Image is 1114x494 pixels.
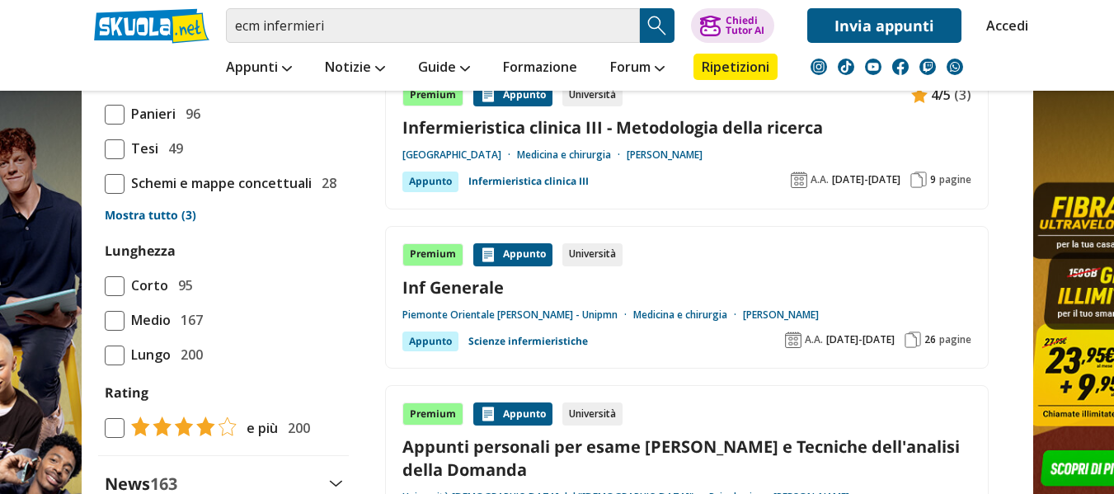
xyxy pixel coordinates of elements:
a: Piemonte Orientale [PERSON_NAME] - Unipmn [402,308,633,322]
span: 26 [924,333,936,346]
button: ChiediTutor AI [691,8,774,43]
span: [DATE]-[DATE] [826,333,895,346]
span: 9 [930,173,936,186]
span: 167 [174,309,203,331]
img: facebook [892,59,909,75]
img: tiktok [838,59,854,75]
img: Cerca appunti, riassunti o versioni [645,13,670,38]
a: Guide [414,54,474,83]
span: Panieri [125,103,176,125]
img: Anno accademico [791,172,807,188]
span: 200 [281,417,310,439]
a: Infermieristica clinica III [468,172,589,191]
a: Infermieristica clinica III - Metodologia della ricerca [402,116,971,139]
span: A.A. [811,173,829,186]
div: Premium [402,402,463,426]
img: twitch [919,59,936,75]
img: Pagine [910,172,927,188]
span: e più [240,417,278,439]
a: Appunti personali per esame [PERSON_NAME] e Tecniche dell'analisi della Domanda [402,435,971,480]
div: Premium [402,83,463,106]
span: 28 [315,172,336,194]
div: Appunto [473,243,552,266]
span: 49 [162,138,183,159]
img: Anno accademico [785,332,801,348]
a: Notizie [321,54,389,83]
a: Invia appunti [807,8,961,43]
a: Mostra tutto (3) [105,207,342,223]
a: Ripetizioni [693,54,778,80]
span: pagine [939,173,971,186]
span: 96 [179,103,200,125]
span: (3) [954,84,971,106]
a: Appunti [222,54,296,83]
span: Tesi [125,138,158,159]
div: Appunto [402,332,458,351]
a: Medicina e chirurgia [633,308,743,322]
img: Appunti contenuto [480,406,496,422]
span: Corto [125,275,168,296]
div: Università [562,83,623,106]
a: [GEOGRAPHIC_DATA] [402,148,517,162]
img: Appunti contenuto [480,87,496,103]
div: Chiedi Tutor AI [726,16,764,35]
a: Medicina e chirurgia [517,148,627,162]
img: Appunti contenuto [480,247,496,263]
a: Forum [606,54,669,83]
a: Formazione [499,54,581,83]
div: Appunto [473,83,552,106]
span: Lungo [125,344,171,365]
span: 200 [174,344,203,365]
div: Università [562,243,623,266]
span: A.A. [805,333,823,346]
span: 4/5 [931,84,951,106]
img: instagram [811,59,827,75]
a: Inf Generale [402,276,971,299]
div: Università [562,402,623,426]
button: Search Button [640,8,675,43]
div: Premium [402,243,463,266]
span: pagine [939,333,971,346]
img: Appunti contenuto [911,87,928,103]
span: 95 [172,275,193,296]
span: [DATE]-[DATE] [832,173,900,186]
a: [PERSON_NAME] [743,308,819,322]
img: WhatsApp [947,59,963,75]
a: Scienze infermieristiche [468,332,588,351]
a: Accedi [986,8,1021,43]
a: [PERSON_NAME] [627,148,703,162]
img: youtube [865,59,881,75]
div: Appunto [402,172,458,191]
label: Rating [105,382,342,403]
img: tasso di risposta 4+ [125,416,237,436]
img: Pagine [905,332,921,348]
input: Cerca appunti, riassunti o versioni [226,8,640,43]
div: Appunto [473,402,552,426]
label: Lunghezza [105,242,176,260]
img: Apri e chiudi sezione [329,480,342,487]
span: Schemi e mappe concettuali [125,172,312,194]
span: Medio [125,309,171,331]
